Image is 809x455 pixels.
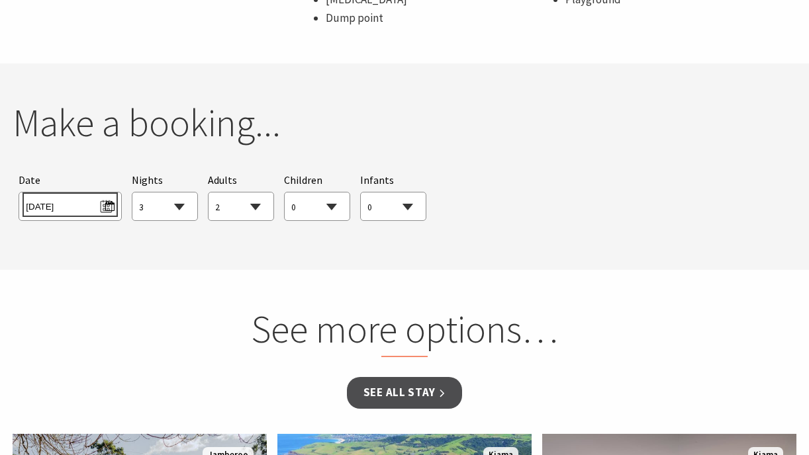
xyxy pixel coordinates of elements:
span: Children [284,173,322,186]
span: Nights [132,172,163,189]
div: Choose a number of nights [132,172,198,222]
h2: See more options… [152,306,657,358]
a: See all Stay [347,377,462,408]
span: Date [19,173,40,186]
li: Dump point [326,9,552,27]
span: [DATE] [26,196,114,214]
h2: Make a booking... [13,100,796,146]
span: Adults [208,173,237,186]
span: Infants [360,173,394,186]
div: Please choose your desired arrival date [19,172,121,222]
